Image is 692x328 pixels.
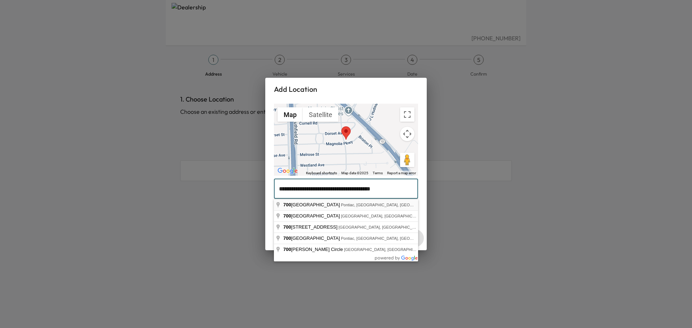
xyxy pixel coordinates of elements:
[387,171,416,175] a: Report a map error
[283,213,291,219] span: 700
[373,171,383,175] a: Terms (opens in new tab)
[283,202,291,207] span: 700
[400,107,414,122] button: Toggle fullscreen view
[283,224,291,230] span: 700
[341,203,441,207] span: Pontiac, [GEOGRAPHIC_DATA], [GEOGRAPHIC_DATA]
[276,166,300,176] a: Open this area in Google Maps (opens a new window)
[283,202,341,207] span: [GEOGRAPHIC_DATA]
[283,213,341,219] span: [GEOGRAPHIC_DATA]
[278,107,303,122] button: Show street map
[341,171,368,175] span: Map data ©2025
[265,78,427,101] h2: Add Location
[344,247,472,252] span: [GEOGRAPHIC_DATA], [GEOGRAPHIC_DATA], [GEOGRAPHIC_DATA]
[400,127,414,141] button: Map camera controls
[283,247,291,252] span: 700
[283,235,291,241] span: 700
[283,235,341,241] span: [GEOGRAPHIC_DATA]
[400,153,414,167] button: Drag Pegman onto the map to open Street View
[306,171,337,176] button: Keyboard shortcuts
[303,107,338,122] button: Show satellite imagery
[283,247,344,252] span: [PERSON_NAME] Circle
[341,214,469,218] span: [GEOGRAPHIC_DATA], [GEOGRAPHIC_DATA], [GEOGRAPHIC_DATA]
[341,236,441,241] span: Pontiac, [GEOGRAPHIC_DATA], [GEOGRAPHIC_DATA]
[338,225,467,229] span: [GEOGRAPHIC_DATA], [GEOGRAPHIC_DATA], [GEOGRAPHIC_DATA]
[283,224,338,230] span: [STREET_ADDRESS]
[276,166,300,176] img: Google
